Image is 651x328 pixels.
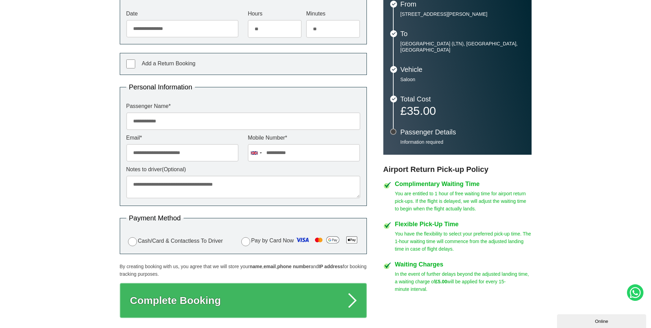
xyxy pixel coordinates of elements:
h3: To [400,30,525,37]
p: You are entitled to 1 hour of free waiting time for airport return pick-ups. If the flight is del... [395,190,532,212]
input: Pay by Card Now [241,237,250,246]
input: Add a Return Booking [126,59,135,68]
h4: Complimentary Waiting Time [395,181,532,187]
input: Cash/Card & Contactless To Driver [128,237,137,246]
span: (Optional) [162,166,186,172]
button: Complete Booking [120,283,367,318]
label: Email [126,135,239,141]
strong: email [264,264,276,269]
h4: Flexible Pick-Up Time [395,221,532,227]
label: Pay by Card Now [240,234,360,248]
label: Cash/Card & Contactless To Driver [126,236,223,246]
p: Information required [400,139,525,145]
label: Mobile Number [248,135,360,141]
h3: Total Cost [400,96,525,102]
label: Passenger Name [126,103,360,109]
p: You have the flexibility to select your preferred pick-up time. The 1-hour waiting time will comm... [395,230,532,253]
p: By creating booking with us, you agree that we will store your , , and for booking tracking purpo... [120,263,367,278]
p: In the event of further delays beyond the adjusted landing time, a waiting charge of will be appl... [395,270,532,293]
span: 35.00 [407,104,436,117]
h4: Waiting Charges [395,261,532,267]
p: [STREET_ADDRESS][PERSON_NAME] [400,11,525,17]
p: Saloon [400,76,525,83]
strong: phone number [277,264,311,269]
strong: IP address [318,264,343,269]
span: Add a Return Booking [142,61,196,66]
h3: Airport Return Pick-up Policy [383,165,532,174]
p: [GEOGRAPHIC_DATA] (LTN), [GEOGRAPHIC_DATA], [GEOGRAPHIC_DATA] [400,41,525,53]
strong: £5.00 [435,279,447,284]
h3: Vehicle [400,66,525,73]
h3: From [400,1,525,8]
label: Hours [248,11,302,17]
p: £ [400,106,525,116]
h3: Passenger Details [400,129,525,135]
strong: name [249,264,262,269]
label: Notes to driver [126,167,360,172]
iframe: chat widget [557,313,648,328]
label: Date [126,11,239,17]
label: Minutes [306,11,360,17]
legend: Personal Information [126,84,195,90]
div: United Kingdom: +44 [248,144,264,161]
legend: Payment Method [126,215,184,221]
